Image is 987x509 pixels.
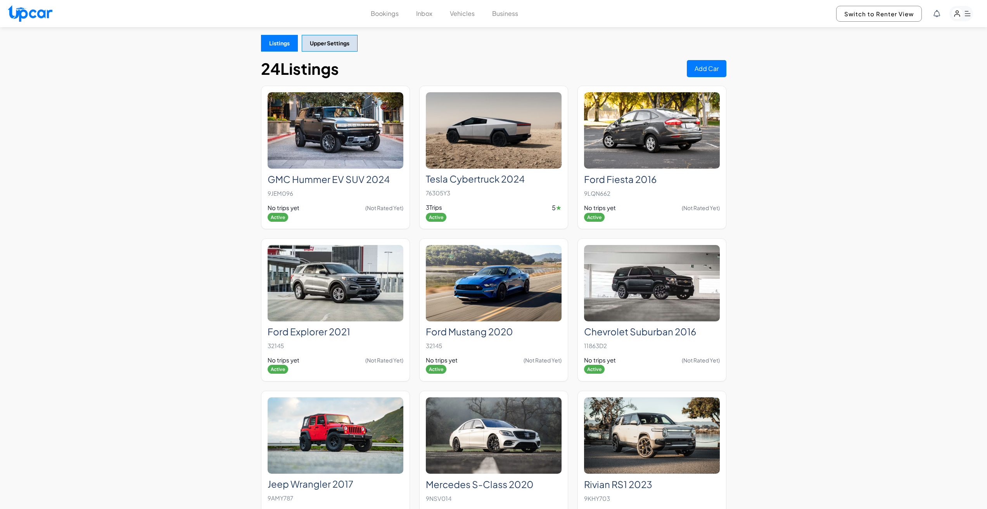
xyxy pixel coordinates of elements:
h2: Rivian RS1 2023 [584,479,720,490]
h2: Jeep Wrangler 2017 [268,478,403,490]
span: No trips yet [268,204,299,212]
img: Mercedes S-Class 2020 [426,397,562,474]
img: Ford Fiesta 2016 [584,92,720,169]
span: (Not Rated Yet) [682,204,720,212]
h2: GMC Hummer EV SUV 2024 [268,174,403,185]
span: No trips yet [584,356,616,365]
img: Ford Mustang 2020 [426,245,562,321]
img: Jeep Wrangler 2017 [268,397,403,474]
h2: Ford Mustang 2020 [426,326,562,337]
span: No trips yet [268,356,299,365]
p: 9KHY703 [584,493,720,504]
h2: Tesla Cybertruck 2024 [426,173,562,185]
p: 32145 [426,340,562,351]
span: (Not Rated Yet) [365,356,403,364]
h2: Chevrolet Suburban 2016 [584,326,720,337]
span: 3 Trips [426,203,442,212]
span: Active [426,213,446,222]
span: Active [426,365,446,374]
img: Tesla Cybertruck 2024 [426,92,562,169]
button: Upper Settings [302,35,358,52]
img: Rivian RS1 2023 [584,397,720,474]
button: Bookings [371,9,399,18]
span: Active [584,213,605,222]
img: Upcar Logo [8,5,52,22]
button: Add Car [687,60,726,77]
span: (Not Rated Yet) [524,356,562,364]
button: Inbox [416,9,432,18]
span: (Not Rated Yet) [682,356,720,364]
img: Ford Explorer 2021 [268,245,403,321]
h1: 24 Listings [261,59,339,78]
img: Chevrolet Suburban 2016 [584,245,720,321]
h2: Mercedes S-Class 2020 [426,479,562,490]
p: 9AMY787 [268,493,403,504]
span: Active [584,365,605,374]
p: 9JEM096 [268,188,403,199]
h2: Ford Fiesta 2016 [584,174,720,185]
span: No trips yet [584,204,616,212]
h2: Ford Explorer 2021 [268,326,403,337]
button: Switch to Renter View [836,6,922,22]
p: 9LQN662 [584,188,720,199]
button: Vehicles [450,9,475,18]
span: Active [268,213,288,222]
button: Listings [261,35,298,52]
span: 5 [552,203,562,212]
button: Business [492,9,518,18]
span: No trips yet [426,356,458,365]
p: 76305Y3 [426,188,562,198]
p: 32145 [268,340,403,351]
p: 11863D2 [584,340,720,351]
span: ★ [556,203,562,212]
span: Active [268,365,288,374]
span: (Not Rated Yet) [365,204,403,212]
p: 9NSV014 [426,493,562,504]
img: GMC Hummer EV SUV 2024 [268,92,403,169]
